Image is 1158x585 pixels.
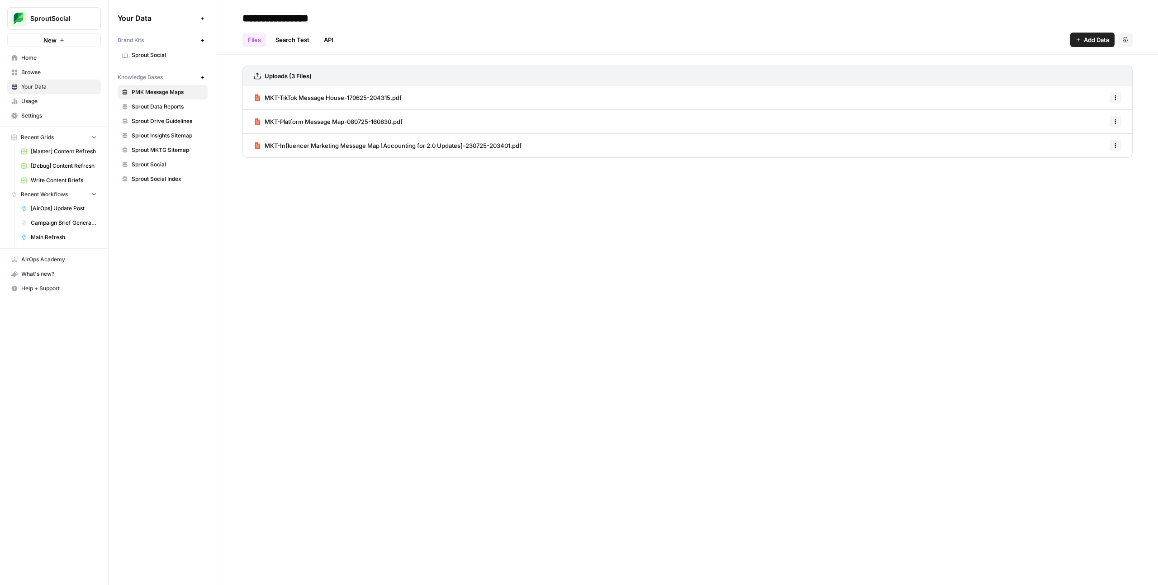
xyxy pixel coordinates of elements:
[254,86,402,109] a: MKT-TikTok Message House-170625-204315.pdf
[17,144,101,159] a: [Master] Content Refresh
[21,255,97,264] span: AirOps Academy
[17,230,101,245] a: Main Refresh
[118,157,208,172] a: Sprout Social
[132,103,204,111] span: Sprout Data Reports
[118,143,208,157] a: Sprout MKTG Sitemap
[132,88,204,96] span: PMK Message Maps
[17,173,101,188] a: Write Content Briefs
[31,219,97,227] span: Campaign Brief Generator
[31,147,97,156] span: [Master] Content Refresh
[132,175,204,183] span: Sprout Social Index
[7,252,101,267] a: AirOps Academy
[254,134,522,157] a: MKT-Influencer Marketing Message Map [Accounting for 2.0 Updates]-230725-203401.pdf
[118,85,208,99] a: PMK Message Maps
[7,109,101,123] a: Settings
[43,36,57,45] span: New
[318,33,339,47] a: API
[7,131,101,144] button: Recent Grids
[7,281,101,296] button: Help + Support
[254,66,312,86] a: Uploads (3 Files)
[21,190,68,198] span: Recent Workflows
[270,33,315,47] a: Search Test
[7,7,101,30] button: Workspace: SproutSocial
[242,33,266,47] a: Files
[21,68,97,76] span: Browse
[118,128,208,143] a: Sprout Insights Sitemap
[254,110,403,133] a: MKT-Platform Message Map-080725-160830.pdf
[132,117,204,125] span: Sprout Drive Guidelines
[118,36,144,44] span: Brand Kits
[265,71,312,80] h3: Uploads (3 Files)
[17,159,101,173] a: [Debug] Content Refresh
[21,83,97,91] span: Your Data
[1070,33,1115,47] button: Add Data
[265,141,522,150] span: MKT-Influencer Marketing Message Map [Accounting for 2.0 Updates]-230725-203401.pdf
[118,172,208,186] a: Sprout Social Index
[31,162,97,170] span: [Debug] Content Refresh
[7,33,101,47] button: New
[7,80,101,94] a: Your Data
[118,99,208,114] a: Sprout Data Reports
[265,93,402,102] span: MKT-TikTok Message House-170625-204315.pdf
[31,176,97,184] span: Write Content Briefs
[118,114,208,128] a: Sprout Drive Guidelines
[7,94,101,109] a: Usage
[1084,35,1109,44] span: Add Data
[8,267,100,281] div: What's new?
[17,201,101,216] a: [AirOps] Update Post
[30,14,85,23] span: SproutSocial
[7,188,101,201] button: Recent Workflows
[21,112,97,120] span: Settings
[132,160,204,169] span: Sprout Social
[132,51,204,59] span: Sprout Social
[265,117,403,126] span: MKT-Platform Message Map-080725-160830.pdf
[7,65,101,80] a: Browse
[10,10,27,27] img: SproutSocial Logo
[118,13,197,24] span: Your Data
[118,48,208,62] a: Sprout Social
[31,204,97,212] span: [AirOps] Update Post
[21,97,97,105] span: Usage
[21,54,97,62] span: Home
[118,73,163,81] span: Knowledge Bases
[132,146,204,154] span: Sprout MKTG Sitemap
[17,216,101,230] a: Campaign Brief Generator
[21,133,54,142] span: Recent Grids
[31,233,97,241] span: Main Refresh
[132,132,204,140] span: Sprout Insights Sitemap
[7,267,101,281] button: What's new?
[21,284,97,292] span: Help + Support
[7,51,101,65] a: Home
